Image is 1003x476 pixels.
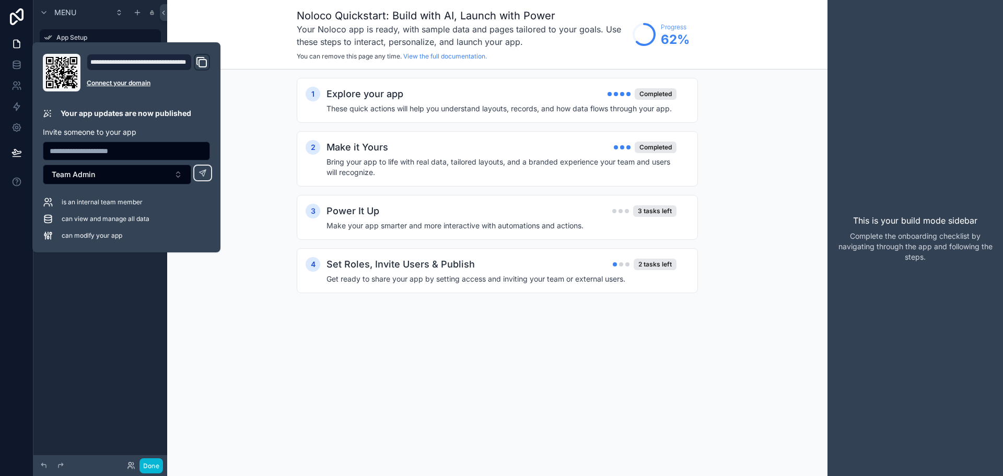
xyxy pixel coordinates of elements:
[62,231,122,240] span: can modify your app
[403,52,487,60] a: View the full documentation.
[87,79,210,87] a: Connect your domain
[661,23,690,31] span: Progress
[56,33,155,42] label: App Setup
[43,127,210,137] p: Invite someone to your app
[297,8,627,23] h1: Noloco Quickstart: Build with AI, Launch with Power
[139,458,163,473] button: Done
[62,215,149,223] span: can view and manage all data
[87,54,210,91] div: Domain and Custom Link
[62,198,143,206] span: is an internal team member
[43,165,191,184] button: Select Button
[297,23,627,48] h3: Your Noloco app is ready, with sample data and pages tailored to your goals. Use these steps to i...
[853,214,977,227] p: This is your build mode sidebar
[661,31,690,48] span: 62 %
[297,52,402,60] span: You can remove this page any time.
[40,29,161,46] a: App Setup
[54,7,76,18] span: Menu
[836,231,995,262] p: Complete the onboarding checklist by navigating through the app and following the steps.
[52,169,95,180] span: Team Admin
[61,108,191,119] p: Your app updates are now published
